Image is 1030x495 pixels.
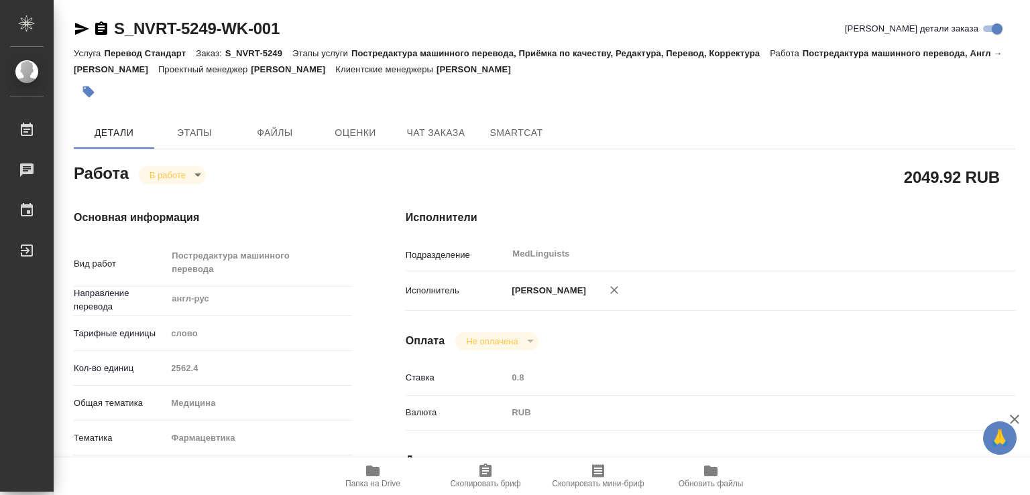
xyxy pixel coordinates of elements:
[654,457,767,495] button: Обновить файлы
[484,125,549,141] span: SmartCat
[82,125,146,141] span: Детали
[323,125,388,141] span: Оценки
[225,48,292,58] p: S_NVRT-5249
[345,479,400,488] span: Папка на Drive
[406,406,508,419] p: Валюта
[507,401,964,424] div: RUB
[437,64,521,74] p: [PERSON_NAME]
[406,452,1015,468] h4: Дополнительно
[243,125,307,141] span: Файлы
[450,479,520,488] span: Скопировать бриф
[404,125,468,141] span: Чат заказа
[166,358,351,378] input: Пустое поле
[166,322,351,345] div: слово
[74,287,166,313] p: Направление перевода
[904,165,1000,188] h2: 2049.92 RUB
[74,21,90,37] button: Скопировать ссылку для ЯМессенджера
[845,22,978,36] span: [PERSON_NAME] детали заказа
[251,64,335,74] p: [PERSON_NAME]
[507,368,964,387] input: Пустое поле
[74,431,166,445] p: Тематика
[162,125,227,141] span: Этапы
[988,424,1011,452] span: 🙏
[406,249,508,262] p: Подразделение
[462,336,522,347] button: Не оплачена
[406,284,508,297] p: Исполнитель
[74,327,166,340] p: Тарифные единицы
[74,210,352,226] h4: Основная информация
[983,421,1017,455] button: 🙏
[74,257,166,271] p: Вид работ
[166,392,351,415] div: Медицина
[351,48,770,58] p: Постредактура машинного перевода, Приёмка по качеству, Редактура, Перевод, Корректура
[93,21,109,37] button: Скопировать ссылку
[74,397,166,410] p: Общая тематика
[406,371,508,384] p: Ставка
[104,48,196,58] p: Перевод Стандарт
[542,457,654,495] button: Скопировать мини-бриф
[507,284,586,297] p: [PERSON_NAME]
[292,48,351,58] p: Этапы услуги
[158,64,251,74] p: Проектный менеджер
[770,48,803,58] p: Работа
[114,19,280,38] a: S_NVRT-5249-WK-001
[196,48,225,58] p: Заказ:
[429,457,542,495] button: Скопировать бриф
[406,210,1015,226] h4: Исполнители
[74,160,129,184] h2: Работа
[74,48,104,58] p: Услуга
[599,275,629,305] button: Удалить исполнителя
[679,479,744,488] span: Обновить файлы
[166,427,351,449] div: Фармацевтика
[406,333,445,349] h4: Оплата
[146,169,190,181] button: В работе
[455,332,538,350] div: В работе
[317,457,429,495] button: Папка на Drive
[552,479,644,488] span: Скопировать мини-бриф
[74,362,166,375] p: Кол-во единиц
[139,166,206,184] div: В работе
[74,77,103,107] button: Добавить тэг
[335,64,437,74] p: Клиентские менеджеры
